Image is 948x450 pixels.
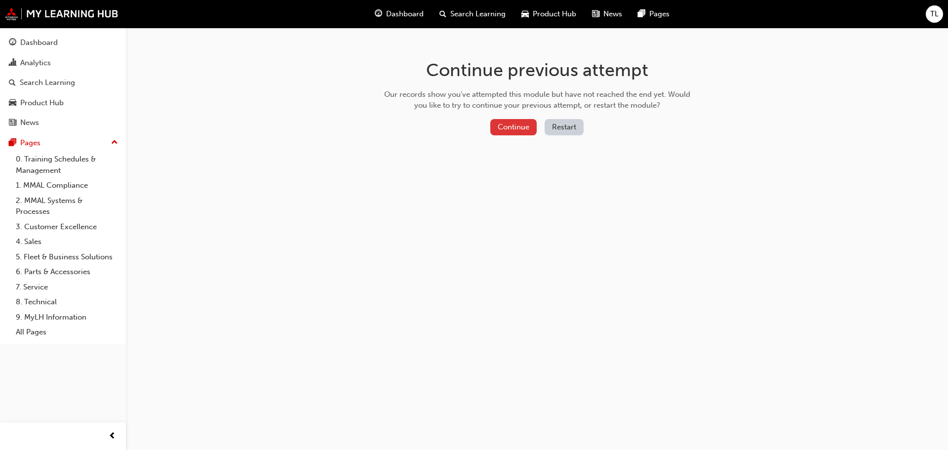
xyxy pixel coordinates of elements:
[20,137,40,149] div: Pages
[4,134,122,152] button: Pages
[12,152,122,178] a: 0. Training Schedules & Management
[4,54,122,72] a: Analytics
[649,8,670,20] span: Pages
[9,119,16,127] span: news-icon
[584,4,630,24] a: news-iconNews
[603,8,622,20] span: News
[12,219,122,235] a: 3. Customer Excellence
[533,8,576,20] span: Product Hub
[490,119,537,135] button: Continue
[4,74,122,92] a: Search Learning
[381,89,694,111] div: Our records show you've attempted this module but have not reached the end yet. Would you like to...
[930,8,939,20] span: TL
[386,8,424,20] span: Dashboard
[9,79,16,87] span: search-icon
[12,294,122,310] a: 8. Technical
[513,4,584,24] a: car-iconProduct Hub
[20,77,75,88] div: Search Learning
[9,39,16,47] span: guage-icon
[439,8,446,20] span: search-icon
[926,5,943,23] button: TL
[9,139,16,148] span: pages-icon
[12,310,122,325] a: 9. MyLH Information
[109,430,116,443] span: prev-icon
[12,249,122,265] a: 5. Fleet & Business Solutions
[20,97,64,109] div: Product Hub
[432,4,513,24] a: search-iconSearch Learning
[12,280,122,295] a: 7. Service
[4,114,122,132] a: News
[5,7,118,20] img: mmal
[4,94,122,112] a: Product Hub
[12,264,122,280] a: 6. Parts & Accessories
[521,8,529,20] span: car-icon
[4,34,122,52] a: Dashboard
[20,57,51,69] div: Analytics
[630,4,677,24] a: pages-iconPages
[9,99,16,108] span: car-icon
[12,193,122,219] a: 2. MMAL Systems & Processes
[20,117,39,128] div: News
[20,37,58,48] div: Dashboard
[375,8,382,20] span: guage-icon
[9,59,16,68] span: chart-icon
[592,8,599,20] span: news-icon
[12,234,122,249] a: 4. Sales
[381,59,694,81] h1: Continue previous attempt
[12,178,122,193] a: 1. MMAL Compliance
[545,119,584,135] button: Restart
[638,8,645,20] span: pages-icon
[367,4,432,24] a: guage-iconDashboard
[12,325,122,340] a: All Pages
[4,32,122,134] button: DashboardAnalyticsSearch LearningProduct HubNews
[111,136,118,149] span: up-icon
[450,8,506,20] span: Search Learning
